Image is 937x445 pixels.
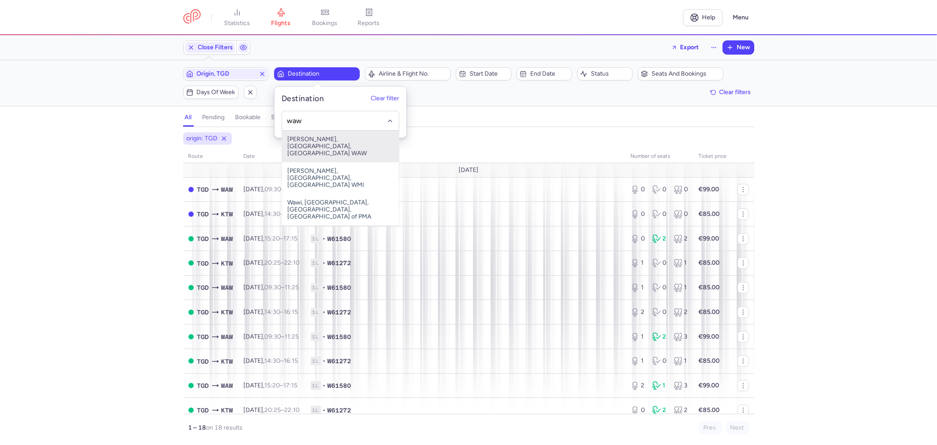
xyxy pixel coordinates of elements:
span: W61272 [328,357,351,365]
time: 14:30 [265,210,281,218]
span: • [323,381,326,390]
button: Menu [728,9,754,26]
button: Clear filters [707,86,754,99]
span: • [323,332,326,341]
span: on 18 results [206,424,243,431]
span: OPEN [188,334,194,339]
span: Close Filters [198,44,233,51]
div: 2 [674,234,688,243]
span: Pyrzowice, Katowice, Poland [221,259,233,268]
span: KTW [221,357,233,366]
button: Origin, TGD [183,67,269,80]
div: 2 [652,234,667,243]
span: Pyrzowice, Katowice, Poland [221,307,233,317]
span: [PERSON_NAME], [GEOGRAPHIC_DATA], [GEOGRAPHIC_DATA] WAW [282,131,399,162]
div: 1 [631,357,645,365]
time: 11:25 [285,284,299,291]
button: Close Filters [184,41,236,54]
span: [DATE], [244,186,299,193]
div: 0 [652,210,667,219]
span: [DATE], [244,308,298,316]
span: • [323,234,326,243]
span: TGD [197,357,209,366]
span: 1L [311,381,321,390]
span: Golubovci, Podgorica, Montenegro [197,209,209,219]
time: 20:25 [265,406,281,414]
th: Flight number [305,150,626,163]
span: – [265,382,298,389]
span: • [323,406,326,415]
a: reports [347,8,391,27]
div: 0 [674,210,688,219]
th: Ticket price [694,150,732,163]
input: -searchbox [286,116,394,125]
button: Clear filter [371,95,399,102]
span: Golubovci, Podgorica, Montenegro [197,332,209,342]
span: [DATE], [244,382,298,389]
div: 2 [652,406,667,415]
span: [PERSON_NAME], [GEOGRAPHIC_DATA], [GEOGRAPHIC_DATA] WMI [282,162,399,194]
time: 17:15 [284,235,298,242]
span: [DATE], [244,284,299,291]
span: W61272 [328,406,351,415]
span: • [323,259,326,267]
time: 11:25 [285,333,299,340]
strong: €85.00 [699,259,720,266]
span: W61580 [328,234,351,243]
span: W61580 [328,283,351,292]
span: [DATE], [244,357,298,365]
span: Frederic Chopin, Warsaw, Poland [221,283,233,292]
span: Seats and bookings [651,70,720,77]
span: 1L [311,406,321,415]
span: Golubovci, Podgorica, Montenegro [197,405,209,415]
span: OPEN [188,408,194,413]
span: – [265,333,299,340]
span: 1L [311,234,321,243]
span: OPEN [188,358,194,364]
strong: €99.00 [699,333,720,340]
span: TGD [197,307,209,317]
span: 1L [311,283,321,292]
button: Seats and bookings [638,67,724,80]
time: 14:30 [265,308,281,316]
time: 09:30 [265,186,282,193]
span: Wawi, [GEOGRAPHIC_DATA], [GEOGRAPHIC_DATA], [GEOGRAPHIC_DATA] of PMA [282,194,399,226]
span: flights [271,19,291,27]
span: reports [358,19,380,27]
span: Golubovci, Podgorica, Montenegro [197,185,209,194]
div: 1 [674,283,688,292]
span: origin: TGD [187,134,218,143]
a: flights [259,8,303,27]
span: Golubovci, Podgorica, Montenegro [197,283,209,292]
div: 3 [674,381,688,390]
time: 09:30 [265,333,282,340]
span: Help [702,14,715,21]
button: Airline & Flight No. [365,67,451,80]
h4: all [185,113,192,121]
div: 0 [631,406,645,415]
span: Frederic Chopin, Warsaw, Poland [221,381,233,390]
button: Prev. [699,421,722,434]
span: – [265,235,298,242]
div: 1 [631,283,645,292]
th: number of seats [626,150,694,163]
span: – [265,259,300,266]
div: 0 [631,210,645,219]
button: New [723,41,754,54]
span: OPEN [188,310,194,315]
div: 1 [652,381,667,390]
span: Golubovci, Podgorica, Montenegro [197,381,209,390]
span: – [265,210,298,218]
div: 1 [674,357,688,365]
span: KTW [221,209,233,219]
span: W61272 [328,308,351,317]
span: – [265,308,298,316]
span: – [265,284,299,291]
button: End date [517,67,572,80]
time: 17:15 [284,382,298,389]
div: 0 [652,357,667,365]
span: Status [591,70,629,77]
span: OPEN [188,285,194,290]
h5: Destination [282,94,324,104]
button: Status [577,67,633,80]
